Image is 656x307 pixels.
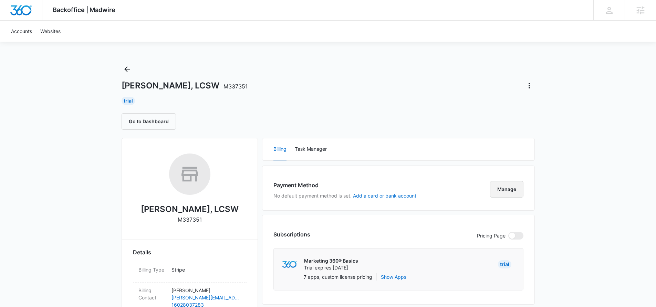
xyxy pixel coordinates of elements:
h3: Subscriptions [273,230,310,239]
button: Manage [490,181,523,198]
a: Accounts [7,21,36,42]
a: Websites [36,21,65,42]
p: 7 apps, custom license pricing [304,273,372,280]
span: M337351 [223,83,248,90]
p: Marketing 360® Basics [304,257,358,264]
button: Back [122,64,133,75]
button: Billing [273,138,287,160]
p: Pricing Page [477,232,506,240]
div: Billing TypeStripe [133,262,247,283]
button: Task Manager [295,138,327,160]
button: Go to Dashboard [122,113,176,130]
a: [PERSON_NAME][EMAIL_ADDRESS][PERSON_NAME][DOMAIN_NAME] [171,294,241,301]
span: Details [133,248,151,256]
span: Backoffice | Madwire [53,6,115,13]
p: M337351 [178,215,202,224]
h2: [PERSON_NAME], LCSW [141,203,239,215]
div: Trial [498,260,511,268]
h1: [PERSON_NAME], LCSW [122,81,248,91]
dt: Billing Contact [138,287,166,301]
div: Trial [122,97,135,105]
button: Add a card or bank account [353,193,416,198]
h3: Payment Method [273,181,416,189]
p: [PERSON_NAME] [171,287,241,294]
p: Trial expires [DATE] [304,264,358,271]
dt: Billing Type [138,266,166,273]
p: Stripe [171,266,241,273]
button: Show Apps [381,273,406,280]
button: Actions [524,80,535,91]
p: No default payment method is set. [273,192,416,199]
img: marketing360Logo [282,261,297,268]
